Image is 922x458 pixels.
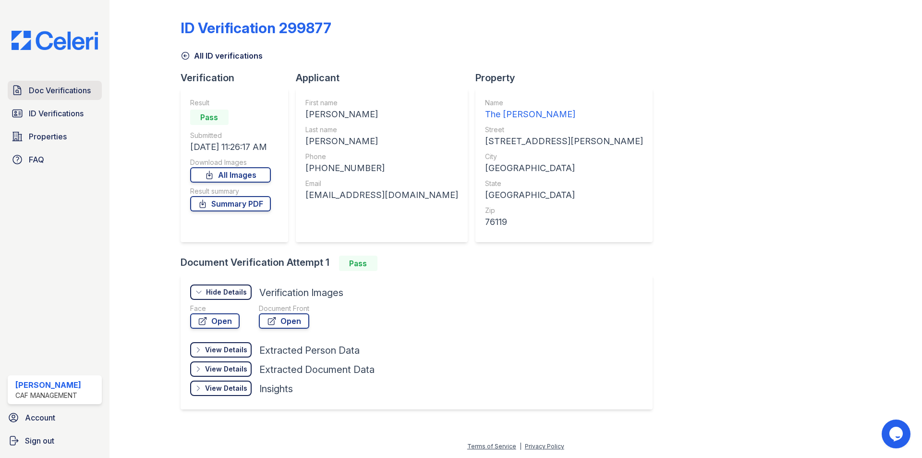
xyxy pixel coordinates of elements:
[485,188,643,202] div: [GEOGRAPHIC_DATA]
[485,179,643,188] div: State
[190,167,271,183] a: All Images
[305,152,458,161] div: Phone
[485,98,643,108] div: Name
[485,152,643,161] div: City
[29,85,91,96] span: Doc Verifications
[29,108,84,119] span: ID Verifications
[475,71,660,85] div: Property
[4,31,106,50] img: CE_Logo_Blue-a8612792a0a2168367f1c8372b55b34899dd931a85d93a1a3d3e32e68fde9ad4.png
[206,287,247,297] div: Hide Details
[181,256,660,271] div: Document Verification Attempt 1
[259,344,360,357] div: Extracted Person Data
[15,379,81,391] div: [PERSON_NAME]
[882,420,912,448] iframe: chat widget
[4,431,106,450] a: Sign out
[29,131,67,142] span: Properties
[485,215,643,229] div: 76119
[8,81,102,100] a: Doc Verifications
[485,206,643,215] div: Zip
[29,154,44,165] span: FAQ
[190,98,271,108] div: Result
[181,19,331,37] div: ID Verification 299877
[15,391,81,400] div: CAF Management
[305,188,458,202] div: [EMAIL_ADDRESS][DOMAIN_NAME]
[190,304,240,313] div: Face
[259,286,343,299] div: Verification Images
[467,443,516,450] a: Terms of Service
[205,384,247,393] div: View Details
[485,135,643,148] div: [STREET_ADDRESS][PERSON_NAME]
[8,104,102,123] a: ID Verifications
[190,158,271,167] div: Download Images
[305,125,458,135] div: Last name
[525,443,564,450] a: Privacy Policy
[305,135,458,148] div: [PERSON_NAME]
[190,186,271,196] div: Result summary
[190,110,229,125] div: Pass
[190,131,271,140] div: Submitted
[8,150,102,169] a: FAQ
[205,364,247,374] div: View Details
[4,408,106,427] a: Account
[485,161,643,175] div: [GEOGRAPHIC_DATA]
[8,127,102,146] a: Properties
[259,304,309,313] div: Document Front
[485,98,643,121] a: Name The [PERSON_NAME]
[190,196,271,211] a: Summary PDF
[181,50,263,62] a: All ID verifications
[259,363,375,376] div: Extracted Document Data
[305,161,458,175] div: [PHONE_NUMBER]
[305,98,458,108] div: First name
[205,345,247,355] div: View Details
[485,108,643,121] div: The [PERSON_NAME]
[305,179,458,188] div: Email
[305,108,458,121] div: [PERSON_NAME]
[259,382,293,396] div: Insights
[339,256,377,271] div: Pass
[485,125,643,135] div: Street
[25,435,54,446] span: Sign out
[190,313,240,329] a: Open
[259,313,309,329] a: Open
[25,412,55,423] span: Account
[520,443,522,450] div: |
[181,71,296,85] div: Verification
[296,71,475,85] div: Applicant
[190,140,271,154] div: [DATE] 11:26:17 AM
